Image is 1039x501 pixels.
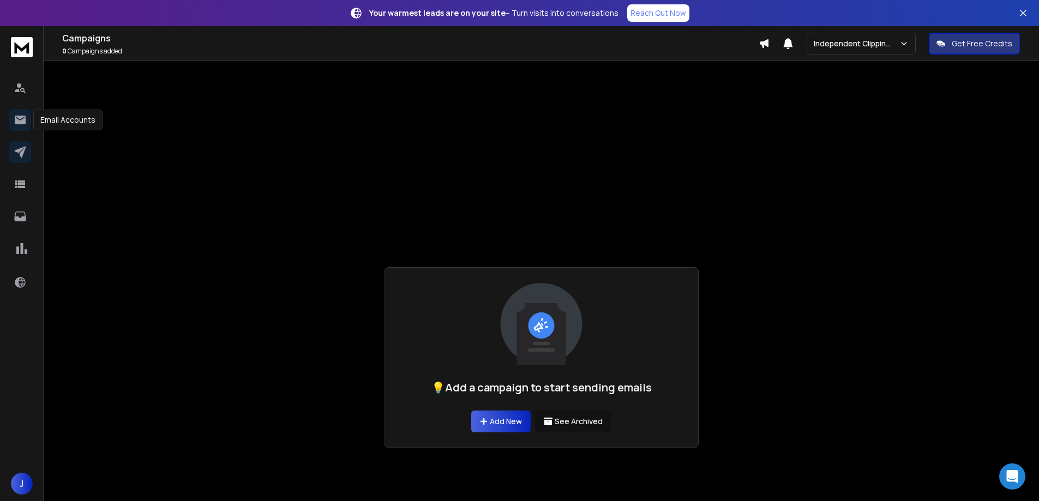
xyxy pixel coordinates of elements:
p: – Turn visits into conversations [369,8,618,19]
h1: Campaigns [62,32,759,45]
a: Reach Out Now [627,4,689,22]
span: 0 [62,46,67,56]
img: logo [11,37,33,57]
p: Get Free Credits [952,38,1012,49]
div: Open Intercom Messenger [999,463,1025,490]
h1: 💡Add a campaign to start sending emails [431,380,652,395]
p: Independent Clipping Path [814,38,899,49]
p: Campaigns added [62,47,759,56]
div: Email Accounts [33,110,103,130]
button: J [11,473,33,494]
button: See Archived [535,411,611,432]
strong: Your warmest leads are on your site [369,8,506,18]
a: Add New [471,411,531,432]
button: Get Free Credits [929,33,1020,55]
p: Reach Out Now [630,8,686,19]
